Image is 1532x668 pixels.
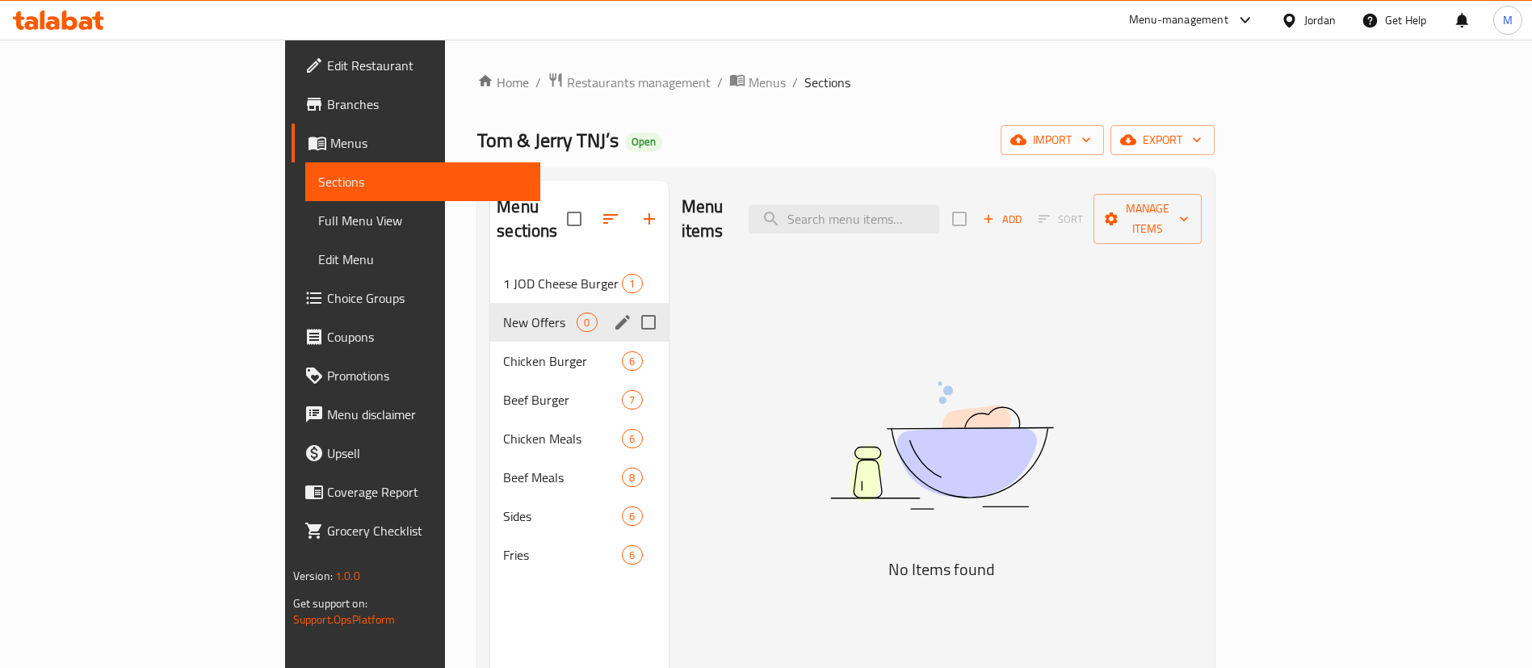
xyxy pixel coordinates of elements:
a: Menus [292,124,541,162]
a: Full Menu View [305,201,541,240]
li: / [792,73,798,92]
div: Beef Meals8 [490,458,668,497]
nav: breadcrumb [477,72,1215,93]
span: Beef Meals [503,468,622,487]
span: Fries [503,545,622,565]
span: Manage items [1106,199,1189,239]
span: 6 [623,548,641,563]
span: Choice Groups [327,288,528,308]
a: Upsell [292,434,541,473]
div: New Offers0edit [490,303,668,342]
span: Sort items [1028,207,1093,232]
span: Tom & Jerry TNJ’s [477,122,619,158]
div: items [622,545,642,565]
button: Manage items [1093,194,1202,244]
span: Coverage Report [327,482,528,502]
div: items [622,429,642,448]
span: Chicken Meals [503,429,622,448]
div: Open [625,132,662,152]
span: 6 [623,509,641,524]
span: Menus [749,73,786,92]
span: 1 JOD Cheese Burger [503,274,622,293]
h5: No Items found [740,557,1144,582]
span: Promotions [327,366,528,385]
button: export [1110,125,1215,155]
a: Edit Restaurant [292,46,541,85]
nav: Menu sections [490,258,668,581]
span: Grocery Checklist [327,521,528,540]
li: / [717,73,723,92]
span: 6 [623,354,641,369]
span: Sort sections [591,200,630,238]
button: import [1001,125,1104,155]
a: Grocery Checklist [292,511,541,550]
span: Edit Menu [318,250,528,269]
img: dish.svg [740,338,1144,552]
span: 7 [623,393,641,408]
span: 0 [577,315,596,330]
a: Sections [305,162,541,201]
span: 1.0.0 [335,565,360,586]
span: Coupons [327,327,528,347]
span: import [1014,130,1091,150]
span: Upsell [327,443,528,463]
a: Coupons [292,317,541,356]
span: 1 [623,276,641,292]
a: Choice Groups [292,279,541,317]
a: Menus [729,72,786,93]
div: Fries6 [490,536,668,574]
a: Restaurants management [548,72,711,93]
a: Promotions [292,356,541,395]
a: Edit Menu [305,240,541,279]
span: Select all sections [557,202,591,236]
span: Version: [293,565,333,586]
div: items [622,468,642,487]
div: Menu-management [1129,11,1228,30]
span: Full Menu View [318,211,528,230]
a: Support.OpsPlatform [293,609,396,630]
div: items [622,390,642,410]
div: items [577,313,597,332]
span: Beef Burger [503,390,622,410]
span: M [1503,11,1513,29]
span: Chicken Burger [503,351,622,371]
span: Menu disclaimer [327,405,528,424]
div: Chicken Meals6 [490,419,668,458]
span: Menus [330,133,528,153]
div: 1 JOD Cheese Burger1 [490,264,668,303]
span: export [1123,130,1202,150]
span: Open [625,135,662,149]
button: Add [976,207,1028,232]
span: New Offers [503,313,577,332]
span: Add [980,210,1024,229]
div: Chicken Burger6 [490,342,668,380]
span: Add item [976,207,1028,232]
a: Branches [292,85,541,124]
div: Jordan [1304,11,1336,29]
span: Sections [318,172,528,191]
span: Edit Restaurant [327,56,528,75]
span: Sides [503,506,622,526]
span: 8 [623,470,641,485]
div: Sides6 [490,497,668,536]
div: Beef Burger7 [490,380,668,419]
a: Menu disclaimer [292,395,541,434]
h2: Menu items [682,195,730,243]
input: search [749,205,939,233]
span: Branches [327,95,528,114]
button: edit [611,310,635,334]
div: items [622,506,642,526]
a: Coverage Report [292,473,541,511]
span: 6 [623,431,641,447]
div: items [622,351,642,371]
span: Restaurants management [567,73,711,92]
span: Get support on: [293,593,367,614]
span: Sections [804,73,850,92]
